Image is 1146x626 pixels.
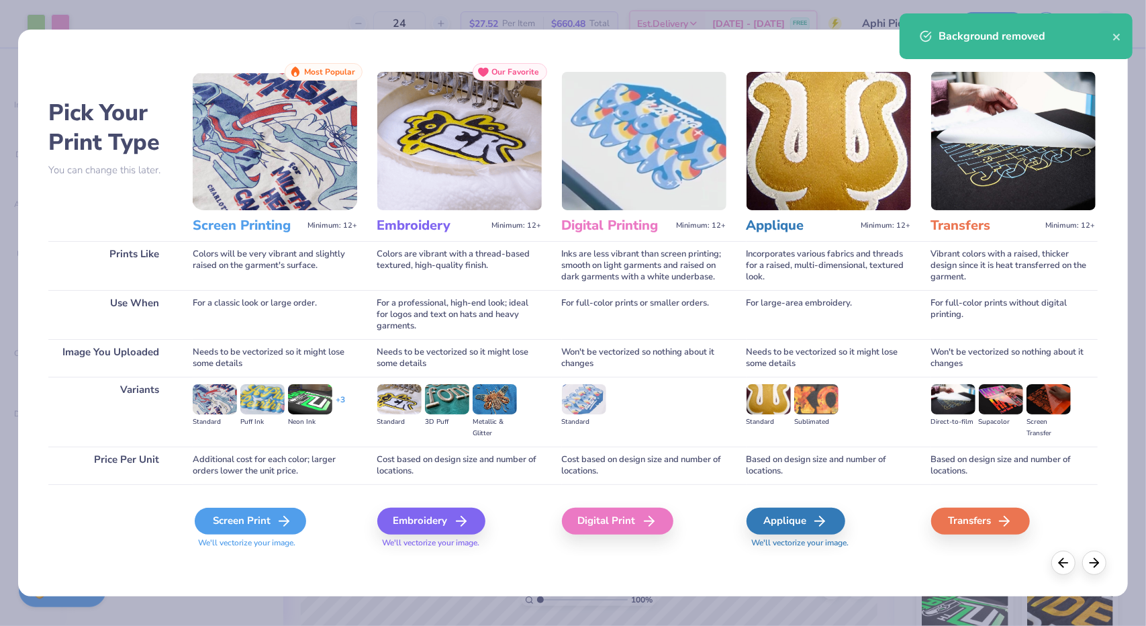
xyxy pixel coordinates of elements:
[193,217,302,234] h3: Screen Printing
[48,339,173,377] div: Image You Uploaded
[377,508,485,535] div: Embroidery
[336,394,345,417] div: + 3
[931,241,1096,290] div: Vibrant colors with a raised, thicker design since it is heat transferred on the garment.
[562,384,606,414] img: Standard
[931,72,1096,210] img: Transfers
[377,72,542,210] img: Embroidery
[931,339,1096,377] div: Won't be vectorized so nothing about it changes
[492,221,542,230] span: Minimum: 12+
[1026,384,1071,414] img: Screen Transfer
[48,290,173,339] div: Use When
[979,384,1023,414] img: Supacolor
[288,416,332,428] div: Neon Ink
[377,447,542,484] div: Cost based on design size and number of locations.
[193,72,357,210] img: Screen Printing
[377,290,542,339] div: For a professional, high-end look; ideal for logos and text on hats and heavy garments.
[193,339,357,377] div: Needs to be vectorized so it might lose some details
[240,384,285,414] img: Puff Ink
[288,384,332,414] img: Neon Ink
[794,384,839,414] img: Sublimated
[304,67,355,77] span: Most Popular
[377,537,542,549] span: We'll vectorize your image.
[193,290,357,339] div: For a classic look or large order.
[562,416,606,428] div: Standard
[562,241,726,290] div: Inks are less vibrant than screen printing; smooth on light garments and raised on dark garments ...
[377,339,542,377] div: Needs to be vectorized so it might lose some details
[939,28,1112,44] div: Background removed
[48,377,173,446] div: Variants
[794,416,839,428] div: Sublimated
[240,416,285,428] div: Puff Ink
[473,384,517,414] img: Metallic & Glitter
[492,67,540,77] span: Our Favorite
[193,384,237,414] img: Standard
[747,217,856,234] h3: Applique
[747,447,911,484] div: Based on design size and number of locations.
[377,384,422,414] img: Standard
[931,384,975,414] img: Direct-to-film
[1026,416,1071,439] div: Screen Transfer
[747,508,845,535] div: Applique
[747,290,911,339] div: For large-area embroidery.
[931,217,1041,234] h3: Transfers
[307,221,357,230] span: Minimum: 12+
[562,290,726,339] div: For full-color prints or smaller orders.
[473,416,517,439] div: Metallic & Glitter
[931,290,1096,339] div: For full-color prints without digital printing.
[193,537,357,549] span: We'll vectorize your image.
[193,416,237,428] div: Standard
[747,72,911,210] img: Applique
[377,416,422,428] div: Standard
[747,241,911,290] div: Incorporates various fabrics and threads for a raised, multi-dimensional, textured look.
[931,508,1030,535] div: Transfers
[48,165,173,176] p: You can change this later.
[562,217,671,234] h3: Digital Printing
[747,416,791,428] div: Standard
[747,384,791,414] img: Standard
[193,447,357,484] div: Additional cost for each color; larger orders lower the unit price.
[48,98,173,157] h2: Pick Your Print Type
[562,339,726,377] div: Won't be vectorized so nothing about it changes
[425,416,469,428] div: 3D Puff
[562,508,673,535] div: Digital Print
[562,447,726,484] div: Cost based on design size and number of locations.
[1046,221,1096,230] span: Minimum: 12+
[377,241,542,290] div: Colors are vibrant with a thread-based textured, high-quality finish.
[931,447,1096,484] div: Based on design size and number of locations.
[747,339,911,377] div: Needs to be vectorized so it might lose some details
[861,221,911,230] span: Minimum: 12+
[677,221,726,230] span: Minimum: 12+
[425,384,469,414] img: 3D Puff
[193,241,357,290] div: Colors will be very vibrant and slightly raised on the garment's surface.
[562,72,726,210] img: Digital Printing
[1112,28,1122,44] button: close
[747,537,911,549] span: We'll vectorize your image.
[377,217,487,234] h3: Embroidery
[48,241,173,290] div: Prints Like
[979,416,1023,428] div: Supacolor
[48,447,173,484] div: Price Per Unit
[931,416,975,428] div: Direct-to-film
[195,508,306,535] div: Screen Print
